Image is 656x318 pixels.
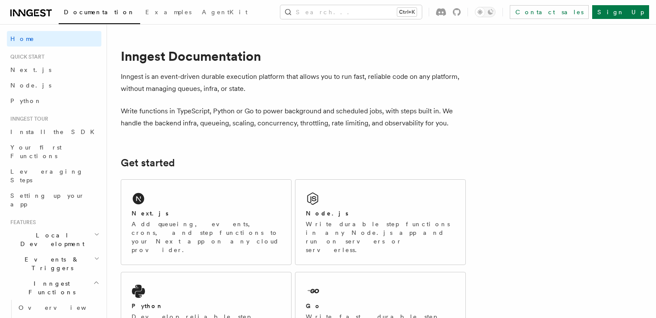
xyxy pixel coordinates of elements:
button: Local Development [7,228,101,252]
button: Toggle dark mode [475,7,496,17]
h2: Python [132,302,163,310]
h2: Node.js [306,209,348,218]
span: Overview [19,304,107,311]
a: Setting up your app [7,188,101,212]
span: Inngest Functions [7,279,93,296]
span: Events & Triggers [7,255,94,272]
span: Your first Functions [10,144,62,159]
span: Documentation [64,9,135,16]
span: Setting up your app [10,192,85,208]
span: Local Development [7,231,94,248]
a: Contact sales [510,5,589,19]
span: Quick start [7,53,44,60]
a: Overview [15,300,101,315]
a: Your first Functions [7,140,101,164]
p: Write functions in TypeScript, Python or Go to power background and scheduled jobs, with steps bu... [121,105,466,129]
span: Leveraging Steps [10,168,83,184]
span: AgentKit [202,9,248,16]
h2: Next.js [132,209,169,218]
button: Events & Triggers [7,252,101,276]
button: Search...Ctrl+K [280,5,422,19]
kbd: Ctrl+K [397,8,417,16]
span: Python [10,97,42,104]
p: Add queueing, events, crons, and step functions to your Next app on any cloud provider. [132,220,281,254]
p: Inngest is an event-driven durable execution platform that allows you to run fast, reliable code ... [121,71,466,95]
button: Inngest Functions [7,276,101,300]
a: Node.jsWrite durable step functions in any Node.js app and run on servers or serverless. [295,179,466,265]
span: Node.js [10,82,51,89]
a: Home [7,31,101,47]
a: Leveraging Steps [7,164,101,188]
a: Node.js [7,78,101,93]
h1: Inngest Documentation [121,48,466,64]
span: Home [10,34,35,43]
a: Next.jsAdd queueing, events, crons, and step functions to your Next app on any cloud provider. [121,179,292,265]
a: Get started [121,157,175,169]
span: Install the SDK [10,128,100,135]
a: Documentation [59,3,140,24]
a: Examples [140,3,197,23]
a: Python [7,93,101,109]
span: Examples [145,9,191,16]
a: AgentKit [197,3,253,23]
a: Install the SDK [7,124,101,140]
span: Features [7,219,36,226]
a: Sign Up [592,5,649,19]
a: Next.js [7,62,101,78]
p: Write durable step functions in any Node.js app and run on servers or serverless. [306,220,455,254]
span: Next.js [10,66,51,73]
span: Inngest tour [7,115,48,122]
h2: Go [306,302,321,310]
